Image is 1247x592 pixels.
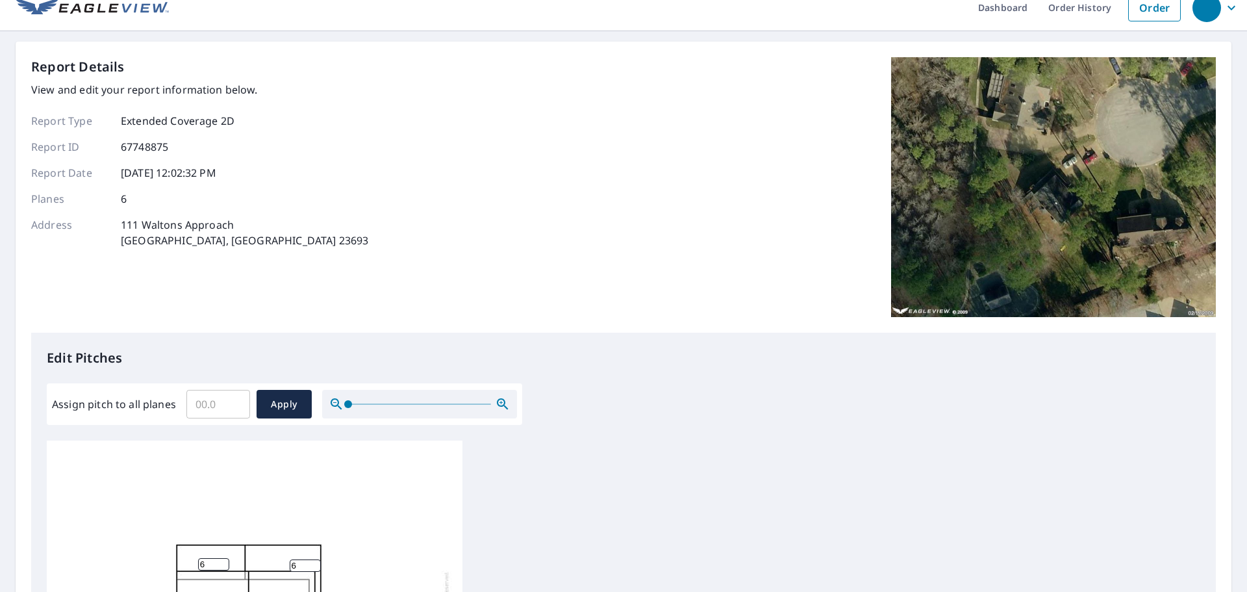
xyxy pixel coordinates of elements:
p: 67748875 [121,139,168,155]
p: Address [31,217,109,248]
p: 111 Waltons Approach [GEOGRAPHIC_DATA], [GEOGRAPHIC_DATA] 23693 [121,217,368,248]
p: Report Type [31,113,109,129]
p: Extended Coverage 2D [121,113,234,129]
p: [DATE] 12:02:32 PM [121,165,216,181]
img: Top image [891,57,1216,317]
span: Apply [267,396,301,413]
p: View and edit your report information below. [31,82,368,97]
p: Report Date [31,165,109,181]
input: 00.0 [186,386,250,422]
p: Planes [31,191,109,207]
label: Assign pitch to all planes [52,396,176,412]
p: Report Details [31,57,125,77]
p: Report ID [31,139,109,155]
p: 6 [121,191,127,207]
button: Apply [257,390,312,418]
p: Edit Pitches [47,348,1200,368]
